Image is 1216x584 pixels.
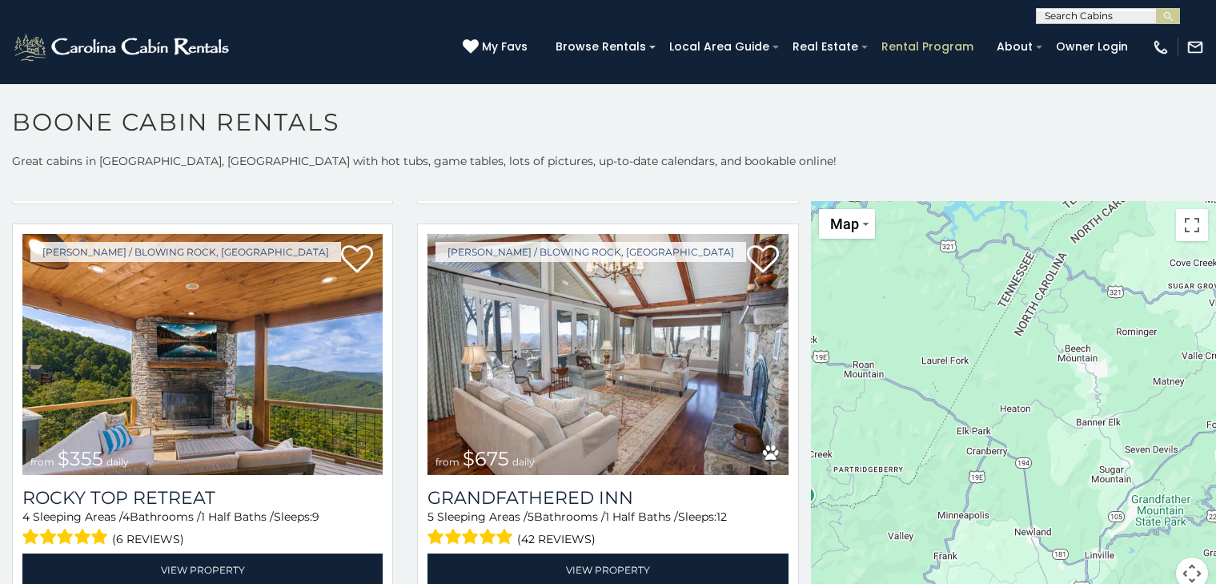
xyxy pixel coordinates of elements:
a: Rocky Top Retreat [22,487,383,509]
a: About [989,34,1041,59]
span: 4 [122,509,130,524]
div: Sleeping Areas / Bathrooms / Sleeps: [22,509,383,550]
a: Browse Rentals [548,34,654,59]
a: Real Estate [785,34,866,59]
span: 5 [528,509,534,524]
span: from [435,456,460,468]
span: daily [512,456,535,468]
img: mail-regular-white.png [1186,38,1204,56]
a: Add to favorites [747,244,779,277]
span: 5 [427,509,434,524]
button: Toggle fullscreen view [1176,209,1208,241]
span: My Favs [482,38,528,55]
span: 4 [22,509,30,524]
span: 9 [312,509,319,524]
img: Rocky Top Retreat [22,234,383,476]
span: from [30,456,54,468]
span: 1 Half Baths / [605,509,678,524]
span: (6 reviews) [112,529,184,550]
span: (42 reviews) [517,529,596,550]
img: Grandfathered Inn [427,234,788,476]
span: $355 [58,447,103,470]
button: Change map style [819,209,875,239]
img: White-1-2.png [12,31,234,63]
img: phone-regular-white.png [1152,38,1170,56]
a: [PERSON_NAME] / Blowing Rock, [GEOGRAPHIC_DATA] [30,242,341,262]
span: 12 [716,509,727,524]
span: $675 [463,447,509,470]
span: daily [106,456,129,468]
a: Grandfathered Inn from $675 daily [427,234,788,476]
a: Grandfathered Inn [427,487,788,509]
a: Rocky Top Retreat from $355 daily [22,234,383,476]
a: Rental Program [873,34,981,59]
span: 1 Half Baths / [201,509,274,524]
a: Owner Login [1048,34,1136,59]
a: Local Area Guide [661,34,777,59]
a: [PERSON_NAME] / Blowing Rock, [GEOGRAPHIC_DATA] [435,242,746,262]
a: My Favs [463,38,532,56]
div: Sleeping Areas / Bathrooms / Sleeps: [427,509,788,550]
span: Map [830,215,859,232]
